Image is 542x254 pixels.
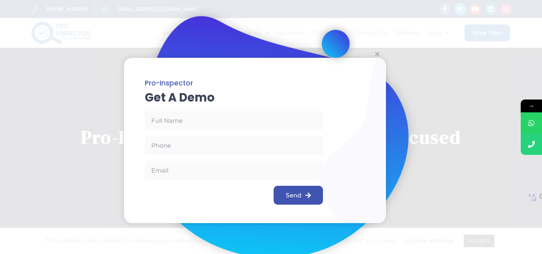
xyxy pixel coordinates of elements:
[274,186,323,205] button: Send
[145,136,323,155] input: Only numbers and phone characters (#, -, *, etc) are accepted.
[322,30,350,58] img: small_c_popup.png
[145,161,323,180] input: Email
[145,76,323,90] h3: Pro-Inspector
[145,111,323,211] form: New Form
[286,192,301,199] span: Send
[145,92,323,103] h2: Get a Demo
[521,100,542,112] span: →
[374,51,380,57] a: Close
[145,111,323,130] input: Full Name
